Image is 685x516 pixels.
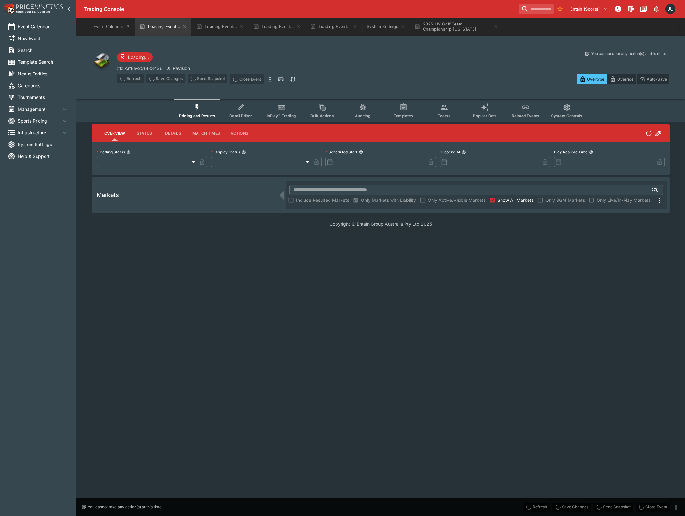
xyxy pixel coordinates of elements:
[174,99,587,122] div: Event type filters
[612,3,624,15] button: NOT Connected to PK
[187,126,225,141] button: Match Times
[519,4,554,14] input: search
[18,82,68,89] span: Categories
[577,74,670,84] div: Start From
[18,106,61,112] span: Management
[18,117,61,124] span: Sports Pricing
[461,150,466,154] button: Suspend At
[84,6,516,12] div: Trading Console
[394,113,413,118] span: Templates
[135,18,191,36] button: Loading Event...
[267,113,296,118] span: InPlay™ Trading
[361,197,416,203] span: Only Markets with Liability
[325,149,357,155] p: Scheduled Start
[18,129,61,136] span: Infrastructure
[173,65,190,72] p: Revision
[18,47,68,53] span: Search
[225,126,254,141] button: Actions
[229,113,252,118] span: Detail Editor
[179,113,215,118] span: Pricing and Results
[16,11,50,13] img: Sportsbook Management
[99,126,130,141] button: Overview
[649,184,661,196] button: Open
[591,51,666,57] p: You cannot take any action(s) at this time.
[90,18,134,36] button: Event Calendar
[2,3,15,15] img: PriceKinetics Logo
[440,149,460,155] p: Suspend At
[126,150,131,154] button: Betting Status
[638,3,649,15] button: Documentation
[159,126,187,141] button: Details
[117,65,163,72] p: Copy To Clipboard
[296,197,349,203] span: Include Resulted Markets
[92,51,112,71] img: other.png
[438,113,451,118] span: Teams
[625,3,637,15] button: Toggle light/dark mode
[551,113,582,118] span: System Controls
[18,94,68,101] span: Tournaments
[555,4,565,14] button: No Bookmarks
[647,76,667,82] p: Auto-Save
[363,18,409,36] button: System Settings
[355,113,370,118] span: Auditing
[16,4,63,9] img: PriceKinetics
[310,113,334,118] span: Bulk Actions
[636,74,670,84] button: Auto-Save
[597,197,651,203] span: Only Live/In-Play Markets
[359,150,363,154] button: Scheduled Start
[587,76,604,82] p: Overtype
[18,70,68,77] span: Nexus Entities
[617,76,633,82] p: Override
[566,4,611,14] button: Select Tenant
[211,149,240,155] p: Display Status
[306,18,362,36] button: Loading Event...
[76,221,685,227] p: Copyright © Entain Group Australia Pty Ltd 2025
[249,18,305,36] button: Loading Event...
[665,4,675,14] div: Justin.Walsh
[18,59,68,65] span: Template Search
[18,141,68,148] span: System Settings
[663,2,677,16] button: Justin.Walsh
[589,150,593,154] button: Play Resume Time
[97,191,119,199] h5: Markets
[18,153,68,159] span: Help & Support
[656,197,663,204] svg: More
[97,149,125,155] p: Betting Status
[512,113,539,118] span: Related Events
[577,74,607,84] button: Overtype
[130,126,159,141] button: Status
[651,3,662,15] button: Notifications
[128,54,149,60] p: Loading...
[428,197,486,203] span: Only Active/Visible Markets
[497,197,534,203] span: Show All Markets
[607,74,636,84] button: Override
[411,18,502,36] button: 2025 LIV Golf Team Championship [US_STATE]
[18,23,68,30] span: Event Calendar
[18,35,68,42] span: New Event
[192,18,248,36] button: Loading Event...
[473,113,497,118] span: Popular Bets
[554,149,588,155] p: Play Resume Time
[672,503,680,511] button: more
[545,197,585,203] span: Only SGM Markets
[88,504,163,510] p: You cannot take any action(s) at this time.
[241,150,246,154] button: Display Status
[266,74,274,84] button: more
